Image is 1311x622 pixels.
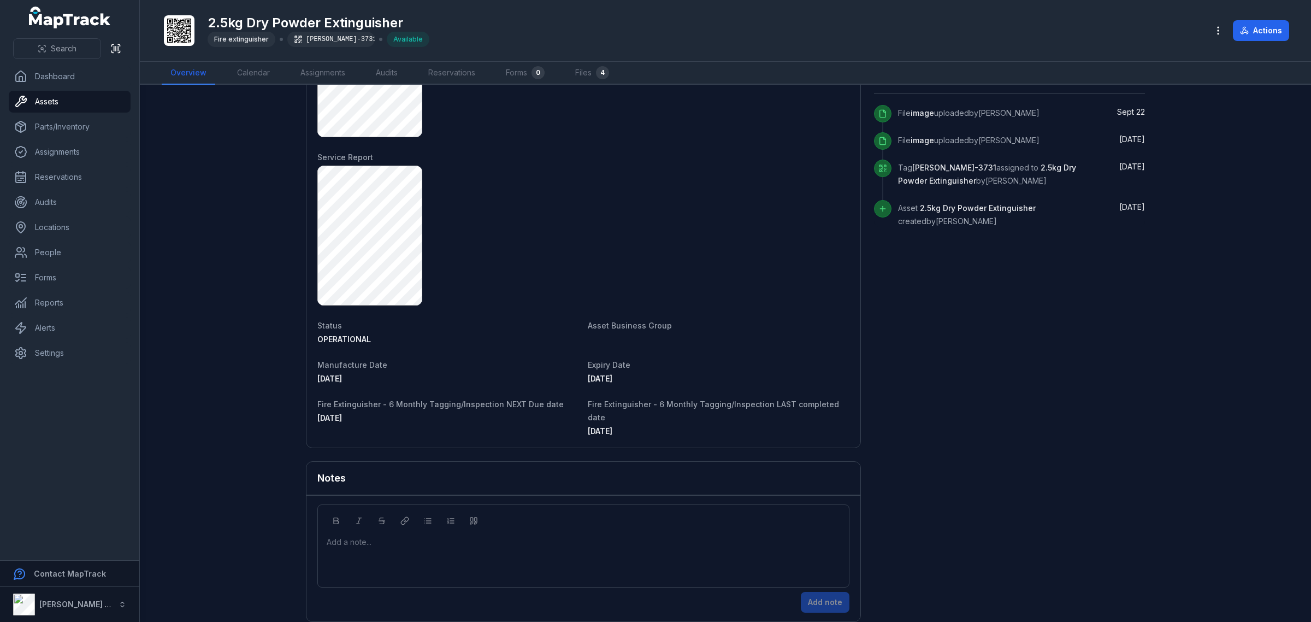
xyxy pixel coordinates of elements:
[420,62,484,85] a: Reservations
[588,374,612,383] time: 4/30/2028, 12:00:00 AM
[367,62,406,85] a: Audits
[13,38,101,59] button: Search
[911,108,934,118] span: image
[317,374,342,383] time: 4/30/2025, 12:00:00 AM
[9,342,131,364] a: Settings
[317,335,371,344] span: OPERATIONAL
[898,203,1036,226] span: Asset created by [PERSON_NAME]
[898,136,1040,145] span: File uploaded by [PERSON_NAME]
[317,360,387,369] span: Manufacture Date
[317,374,342,383] span: [DATE]
[214,35,269,43] span: Fire extinguisher
[317,321,342,330] span: Status
[34,569,106,578] strong: Contact MapTrack
[920,203,1036,213] span: 2.5kg Dry Powder Extinguisher
[898,163,1076,185] span: Tag assigned to by [PERSON_NAME]
[912,163,996,172] span: [PERSON_NAME]-3731
[317,152,373,162] span: Service Report
[1119,202,1145,212] span: [DATE]
[9,317,131,339] a: Alerts
[596,66,609,79] div: 4
[9,292,131,314] a: Reports
[9,141,131,163] a: Assignments
[1119,134,1145,144] span: [DATE]
[588,400,839,422] span: Fire Extinguisher - 6 Monthly Tagging/Inspection LAST completed date
[162,62,215,85] a: Overview
[1119,162,1145,171] span: [DATE]
[566,62,618,85] a: Files4
[9,166,131,188] a: Reservations
[208,14,429,32] h1: 2.5kg Dry Powder Extinguisher
[898,108,1040,118] span: File uploaded by [PERSON_NAME]
[387,32,429,47] div: Available
[228,62,279,85] a: Calendar
[588,321,672,330] span: Asset Business Group
[9,66,131,87] a: Dashboard
[911,136,934,145] span: image
[1119,202,1145,212] time: 9/11/2025, 9:58:40 AM
[1233,20,1289,41] button: Actions
[292,62,354,85] a: Assignments
[9,267,131,289] a: Forms
[1117,107,1145,116] time: 9/22/2025, 1:30:52 PM
[1117,107,1145,116] span: Sept 22
[317,400,564,409] span: Fire Extinguisher - 6 Monthly Tagging/Inspection NEXT Due date
[588,426,612,436] time: 9/22/2025, 12:00:00 AM
[9,116,131,138] a: Parts/Inventory
[9,242,131,263] a: People
[9,191,131,213] a: Audits
[39,600,115,609] strong: [PERSON_NAME] Air
[1119,134,1145,144] time: 9/11/2025, 9:58:56 AM
[317,413,342,423] span: [DATE]
[588,374,612,383] span: [DATE]
[532,66,545,79] div: 0
[1119,162,1145,171] time: 9/11/2025, 9:58:40 AM
[898,163,1076,185] span: 2.5kg Dry Powder Extinguisher
[29,7,111,28] a: MapTrack
[9,216,131,238] a: Locations
[317,471,346,486] h3: Notes
[317,413,342,423] time: 3/22/2026, 12:00:00 AM
[588,360,630,369] span: Expiry Date
[51,43,76,54] span: Search
[588,426,612,436] span: [DATE]
[287,32,375,47] div: [PERSON_NAME]-3731
[9,91,131,113] a: Assets
[497,62,553,85] a: Forms0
